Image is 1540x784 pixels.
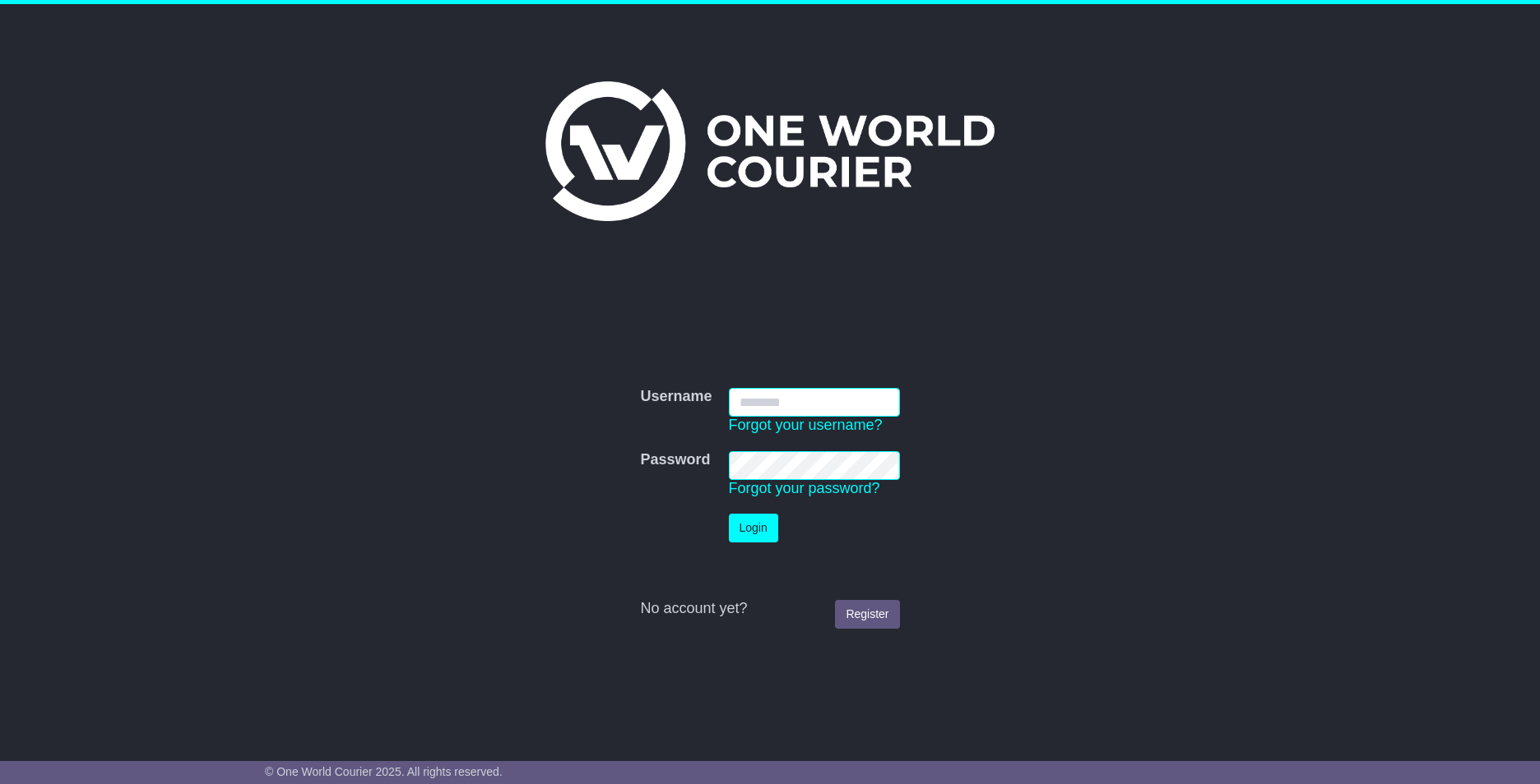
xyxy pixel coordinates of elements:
[729,514,778,542] button: Login
[729,480,880,496] a: Forgot your password?
[265,765,503,778] span: © One World Courier 2025. All rights reserved.
[640,600,899,618] div: No account yet?
[640,451,710,469] label: Password
[835,600,899,629] a: Register
[729,417,883,433] a: Forgot your username?
[545,81,995,221] img: One World
[640,388,712,406] label: Username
